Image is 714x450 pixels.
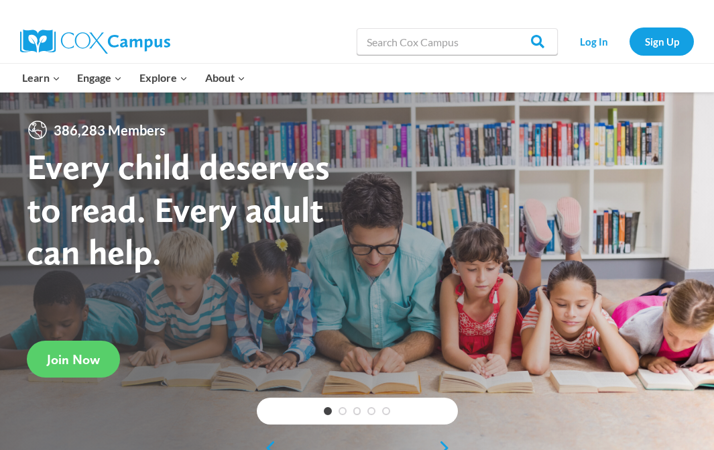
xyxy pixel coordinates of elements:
[205,69,245,87] span: About
[20,30,170,54] img: Cox Campus
[139,69,188,87] span: Explore
[367,407,375,415] a: 4
[47,351,100,368] span: Join Now
[27,145,330,273] strong: Every child deserves to read. Every adult can help.
[382,407,390,415] a: 5
[630,27,694,55] a: Sign Up
[339,407,347,415] a: 2
[357,28,558,55] input: Search Cox Campus
[13,64,253,92] nav: Primary Navigation
[48,119,171,141] span: 386,283 Members
[27,341,120,378] a: Join Now
[77,69,122,87] span: Engage
[22,69,60,87] span: Learn
[564,27,694,55] nav: Secondary Navigation
[353,407,361,415] a: 3
[324,407,332,415] a: 1
[564,27,623,55] a: Log In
